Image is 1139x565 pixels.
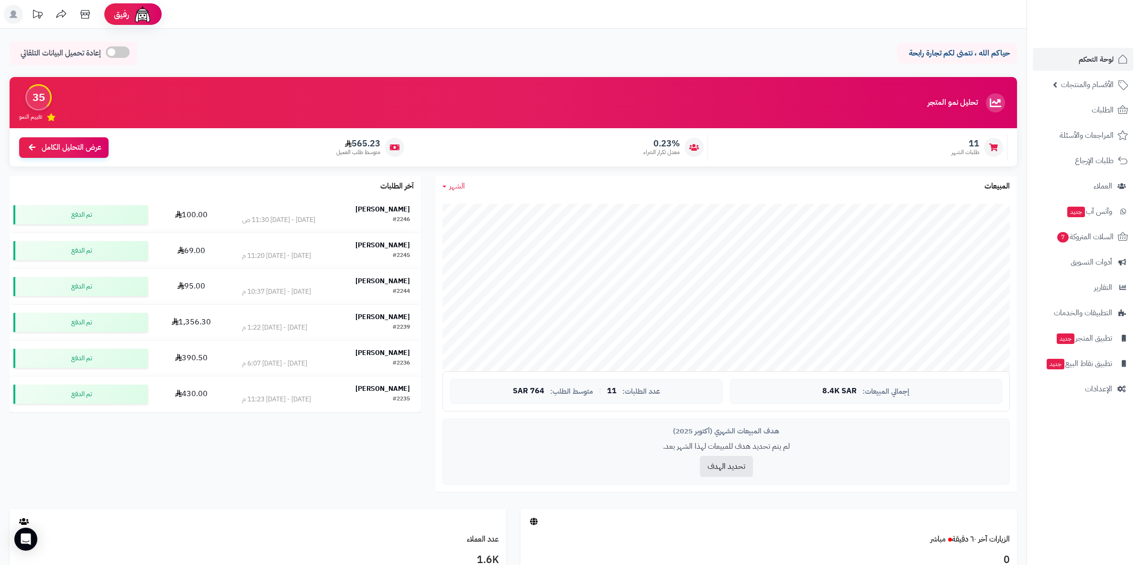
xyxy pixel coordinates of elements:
[152,269,231,304] td: 95.00
[1074,19,1130,39] img: logo-2.png
[242,395,311,404] div: [DATE] - [DATE] 11:23 م
[242,323,307,332] div: [DATE] - [DATE] 1:22 م
[1033,301,1133,324] a: التطبيقات والخدمات
[1056,332,1112,345] span: تطبيق المتجر
[13,349,148,368] div: تم الدفع
[700,456,753,477] button: تحديد الهدف
[152,233,231,268] td: 69.00
[25,5,49,26] a: تحديثات المنصة
[13,241,148,260] div: تم الدفع
[643,138,680,149] span: 0.23%
[393,359,410,368] div: #2236
[1085,382,1112,396] span: الإعدادات
[1094,179,1112,193] span: العملاء
[951,138,979,149] span: 11
[14,528,37,551] div: Open Intercom Messenger
[1033,327,1133,350] a: تطبيق المتجرجديد
[1057,232,1069,243] span: 7
[13,385,148,404] div: تم الدفع
[450,441,1002,452] p: لم يتم تحديد هدف للمبيعات لهذا الشهر بعد.
[393,251,410,261] div: #2245
[380,182,414,191] h3: آخر الطلبات
[1033,200,1133,223] a: وآتس آبجديد
[1033,352,1133,375] a: تطبيق نقاط البيعجديد
[1033,99,1133,122] a: الطلبات
[393,287,410,297] div: #2244
[42,142,101,153] span: عرض التحليل الكامل
[607,387,617,396] span: 11
[1033,225,1133,248] a: السلات المتروكة7
[355,276,410,286] strong: [PERSON_NAME]
[393,395,410,404] div: #2235
[930,533,946,545] small: مباشر
[1066,205,1112,218] span: وآتس آب
[1046,357,1112,370] span: تطبيق نقاط البيع
[863,388,909,396] span: إجمالي المبيعات:
[13,277,148,296] div: تم الدفع
[355,240,410,250] strong: [PERSON_NAME]
[1067,207,1085,217] span: جديد
[984,182,1010,191] h3: المبيعات
[336,138,380,149] span: 565.23
[1061,78,1114,91] span: الأقسام والمنتجات
[622,388,660,396] span: عدد الطلبات:
[13,313,148,332] div: تم الدفع
[1033,276,1133,299] a: التقارير
[133,5,152,24] img: ai-face.png
[114,9,129,20] span: رفيق
[928,99,978,107] h3: تحليل نمو المتجر
[467,533,499,545] a: عدد العملاء
[1047,359,1064,369] span: جديد
[1033,251,1133,274] a: أدوات التسويق
[1056,230,1114,244] span: السلات المتروكة
[1094,281,1112,294] span: التقارير
[19,113,42,121] span: تقييم النمو
[13,205,148,224] div: تم الدفع
[513,387,544,396] span: 764 SAR
[1071,255,1112,269] span: أدوات التسويق
[450,426,1002,436] div: هدف المبيعات الشهري (أكتوبر 2025)
[1057,333,1074,344] span: جديد
[905,48,1010,59] p: حياكم الله ، نتمنى لكم تجارة رابحة
[643,148,680,156] span: معدل تكرار الشراء
[393,215,410,225] div: #2246
[355,348,410,358] strong: [PERSON_NAME]
[152,197,231,233] td: 100.00
[355,384,410,394] strong: [PERSON_NAME]
[1075,154,1114,167] span: طلبات الإرجاع
[550,388,593,396] span: متوسط الطلب:
[242,215,315,225] div: [DATE] - [DATE] 11:30 ص
[822,387,857,396] span: 8.4K SAR
[599,388,601,395] span: |
[1033,377,1133,400] a: الإعدادات
[336,148,380,156] span: متوسط طلب العميل
[19,137,109,158] a: عرض التحليل الكامل
[1079,53,1114,66] span: لوحة التحكم
[930,533,1010,545] a: الزيارات آخر ٦٠ دقيقةمباشر
[951,148,979,156] span: طلبات الشهر
[442,181,465,192] a: الشهر
[355,312,410,322] strong: [PERSON_NAME]
[242,251,311,261] div: [DATE] - [DATE] 11:20 م
[355,204,410,214] strong: [PERSON_NAME]
[1054,306,1112,320] span: التطبيقات والخدمات
[242,359,307,368] div: [DATE] - [DATE] 6:07 م
[21,48,101,59] span: إعادة تحميل البيانات التلقائي
[152,377,231,412] td: 430.00
[1033,48,1133,71] a: لوحة التحكم
[152,305,231,340] td: 1,356.30
[152,341,231,376] td: 390.50
[1033,124,1133,147] a: المراجعات والأسئلة
[1092,103,1114,117] span: الطلبات
[1033,175,1133,198] a: العملاء
[449,180,465,192] span: الشهر
[242,287,311,297] div: [DATE] - [DATE] 10:37 م
[1033,149,1133,172] a: طلبات الإرجاع
[1060,129,1114,142] span: المراجعات والأسئلة
[393,323,410,332] div: #2239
